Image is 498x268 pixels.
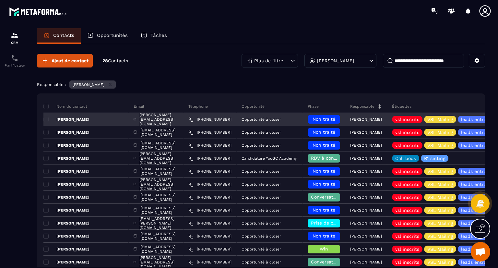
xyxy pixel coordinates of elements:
[242,260,281,264] p: Opportunité à closer
[427,247,453,251] p: VSL Mailing
[242,156,297,161] p: Candidature YouGC Academy
[134,28,173,44] a: Tâches
[37,82,66,87] p: Responsable :
[395,143,419,148] p: vsl inscrits
[427,143,453,148] p: VSL Mailing
[427,182,453,187] p: VSL Mailing
[11,31,18,39] img: formation
[395,260,419,264] p: vsl inscrits
[2,27,28,49] a: formationformationCRM
[313,233,335,238] span: Non traité
[395,221,419,225] p: vsl inscrits
[350,182,382,187] p: [PERSON_NAME]
[9,6,67,18] img: logo
[43,182,89,187] p: [PERSON_NAME]
[188,143,231,148] a: [PHONE_NUMBER]
[242,195,281,200] p: Opportunité à closer
[43,208,89,213] p: [PERSON_NAME]
[150,32,167,38] p: Tâches
[424,156,445,161] p: R1 setting
[242,130,281,135] p: Opportunité à closer
[313,207,335,213] span: Non traité
[242,169,281,174] p: Opportunité à closer
[43,104,87,109] p: Nom du contact
[2,64,28,67] p: Planificateur
[427,195,453,200] p: VSL Mailing
[52,57,89,64] span: Ajout de contact
[471,242,490,262] a: Ouvrir le chat
[311,155,353,161] span: RDV à confimer ❓
[43,260,89,265] p: [PERSON_NAME]
[350,234,382,238] p: [PERSON_NAME]
[242,221,281,225] p: Opportunité à closer
[427,169,453,174] p: VSL Mailing
[350,221,382,225] p: [PERSON_NAME]
[317,58,354,63] p: [PERSON_NAME]
[73,82,104,87] p: [PERSON_NAME]
[311,220,371,225] span: Prise de contact effectuée
[350,156,382,161] p: [PERSON_NAME]
[427,130,453,135] p: VSL Mailing
[427,260,453,264] p: VSL Mailing
[313,168,335,174] span: Non traité
[242,208,281,213] p: Opportunité à closer
[313,116,335,122] span: Non traité
[427,117,453,122] p: VSL Mailing
[37,28,81,44] a: Contacts
[43,143,89,148] p: [PERSON_NAME]
[188,260,231,265] a: [PHONE_NUMBER]
[395,195,419,200] p: vsl inscrits
[43,247,89,252] p: [PERSON_NAME]
[427,234,453,238] p: VSL Mailing
[53,32,74,38] p: Contacts
[242,234,281,238] p: Opportunité à closer
[43,221,89,226] p: [PERSON_NAME]
[188,221,231,226] a: [PHONE_NUMBER]
[43,195,89,200] p: [PERSON_NAME]
[81,28,134,44] a: Opportunités
[242,104,265,109] p: Opportunité
[395,208,419,213] p: vsl inscrits
[350,260,382,264] p: [PERSON_NAME]
[11,54,18,62] img: scheduler
[188,208,231,213] a: [PHONE_NUMBER]
[43,169,89,174] p: [PERSON_NAME]
[427,221,453,225] p: VSL Mailing
[308,104,319,109] p: Phase
[188,234,231,239] a: [PHONE_NUMBER]
[313,129,335,135] span: Non traité
[108,58,128,63] span: Contacts
[2,41,28,44] p: CRM
[395,247,419,251] p: vsl inscrits
[242,143,281,148] p: Opportunité à closer
[350,143,382,148] p: [PERSON_NAME]
[350,195,382,200] p: [PERSON_NAME]
[427,208,453,213] p: VSL Mailing
[188,104,208,109] p: Téléphone
[102,58,128,64] p: 28
[188,247,231,252] a: [PHONE_NUMBER]
[395,182,419,187] p: vsl inscrits
[37,54,93,67] button: Ajout de contact
[43,130,89,135] p: [PERSON_NAME]
[242,247,281,251] p: Opportunité à closer
[392,104,411,109] p: Étiquettes
[311,259,361,264] span: Conversation en cours
[395,130,419,135] p: vsl inscrits
[350,208,382,213] p: [PERSON_NAME]
[188,195,231,200] a: [PHONE_NUMBER]
[43,117,89,122] p: [PERSON_NAME]
[242,182,281,187] p: Opportunité à closer
[188,117,231,122] a: [PHONE_NUMBER]
[350,169,382,174] p: [PERSON_NAME]
[395,169,419,174] p: vsl inscrits
[43,156,89,161] p: [PERSON_NAME]
[43,234,89,239] p: [PERSON_NAME]
[188,169,231,174] a: [PHONE_NUMBER]
[350,130,382,135] p: [PERSON_NAME]
[97,32,128,38] p: Opportunités
[313,142,335,148] span: Non traité
[188,156,231,161] a: [PHONE_NUMBER]
[134,104,144,109] p: Email
[313,181,335,187] span: Non traité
